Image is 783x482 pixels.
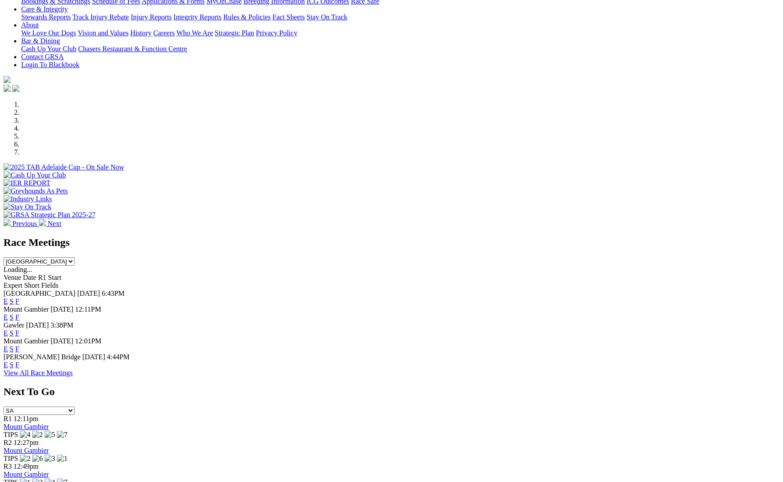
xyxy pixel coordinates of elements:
span: 12:49pm [14,463,39,470]
a: E [4,345,8,353]
a: E [4,313,8,321]
span: [DATE] [82,353,105,361]
a: Vision and Values [78,29,128,37]
a: E [4,361,8,369]
img: facebook.svg [4,85,11,92]
a: E [4,297,8,305]
a: Stewards Reports [21,13,71,21]
span: 6:43PM [102,290,125,297]
span: 12:11pm [14,415,38,422]
a: Who We Are [176,29,213,37]
a: Privacy Policy [256,29,297,37]
a: F [15,329,19,337]
a: S [10,297,14,305]
span: Mount Gambier [4,337,49,345]
a: F [15,297,19,305]
a: Previous [4,220,39,227]
img: 2 [20,455,30,463]
span: Gawler [4,321,24,329]
img: 7 [57,431,67,439]
img: 4 [20,431,30,439]
img: logo-grsa-white.png [4,76,11,83]
a: History [130,29,151,37]
img: IER REPORT [4,179,50,187]
a: E [4,329,8,337]
a: View All Race Meetings [4,369,73,377]
img: chevron-right-pager-white.svg [39,219,46,226]
span: [DATE] [77,290,100,297]
span: R1 [4,415,12,422]
img: Greyhounds As Pets [4,187,68,195]
a: Stay On Track [307,13,347,21]
span: R3 [4,463,12,470]
a: S [10,345,14,353]
span: Date [23,274,36,281]
h2: Race Meetings [4,237,779,249]
a: F [15,313,19,321]
span: Previous [12,220,37,227]
span: Next [48,220,61,227]
a: We Love Our Dogs [21,29,76,37]
a: About [21,21,39,29]
img: GRSA Strategic Plan 2025-27 [4,211,95,219]
span: R2 [4,439,12,446]
span: 12:27pm [14,439,39,446]
img: 5 [45,431,55,439]
div: Care & Integrity [21,13,779,21]
a: Fact Sheets [273,13,305,21]
span: 12:11PM [75,305,101,313]
span: Expert [4,282,22,289]
a: Careers [153,29,175,37]
a: Login To Blackbook [21,61,79,68]
div: Bar & Dining [21,45,779,53]
img: Stay On Track [4,203,51,211]
a: Contact GRSA [21,53,64,60]
img: 3 [45,455,55,463]
span: TIPS [4,431,18,438]
img: 2025 TAB Adelaide Cup - On Sale Now [4,163,124,171]
a: Track Injury Rebate [72,13,129,21]
span: 12:01PM [75,337,101,345]
img: Cash Up Your Club [4,171,66,179]
span: R1 Start [38,274,61,281]
a: S [10,313,14,321]
span: Venue [4,274,21,281]
a: Mount Gambier [4,447,49,454]
span: 4:44PM [107,353,130,361]
a: Strategic Plan [215,29,254,37]
span: [DATE] [51,337,74,345]
img: 6 [32,455,43,463]
img: 2 [32,431,43,439]
span: Mount Gambier [4,305,49,313]
img: 1 [57,455,67,463]
a: Rules & Policies [223,13,271,21]
span: [GEOGRAPHIC_DATA] [4,290,75,297]
a: Bar & Dining [21,37,60,45]
span: [DATE] [26,321,49,329]
a: F [15,345,19,353]
a: S [10,329,14,337]
span: Loading... [4,266,32,273]
a: Integrity Reports [173,13,221,21]
a: Cash Up Your Club [21,45,76,53]
img: twitter.svg [12,85,19,92]
img: chevron-left-pager-white.svg [4,219,11,226]
a: Injury Reports [131,13,172,21]
span: Short [24,282,40,289]
a: Mount Gambier [4,423,49,430]
a: Next [39,220,61,227]
h2: Next To Go [4,386,779,398]
a: Mount Gambier [4,471,49,478]
span: 3:38PM [51,321,74,329]
span: [PERSON_NAME] Bridge [4,353,81,361]
a: Chasers Restaurant & Function Centre [78,45,187,53]
a: Care & Integrity [21,5,68,13]
div: About [21,29,779,37]
span: [DATE] [51,305,74,313]
a: S [10,361,14,369]
img: Industry Links [4,195,52,203]
span: Fields [41,282,58,289]
span: TIPS [4,455,18,462]
a: F [15,361,19,369]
